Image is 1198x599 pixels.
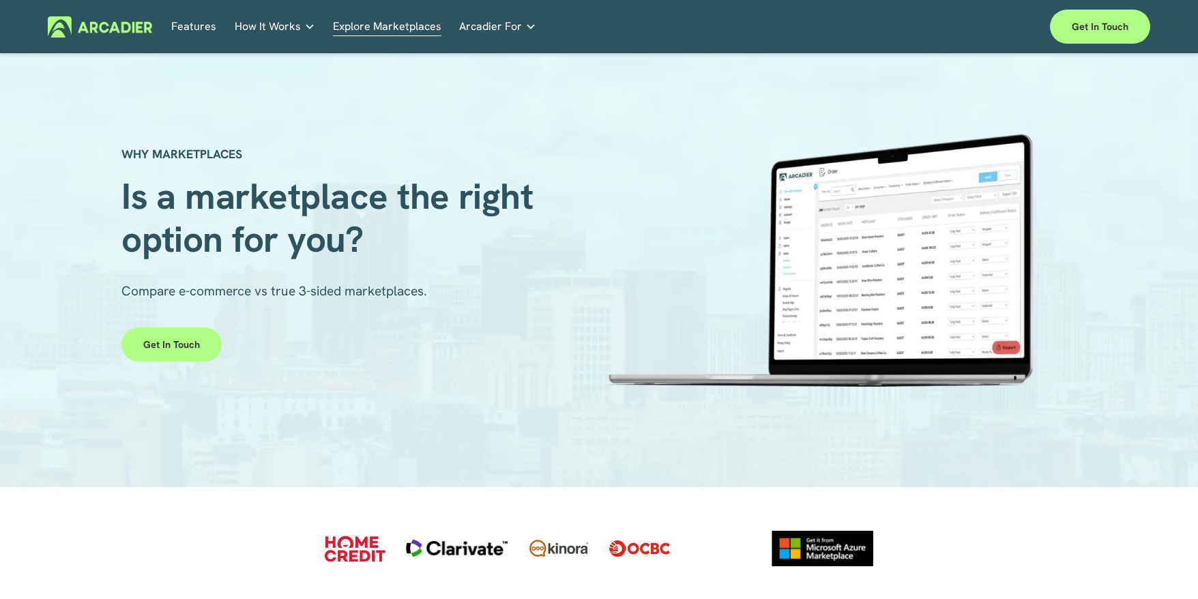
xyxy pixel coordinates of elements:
span: How It Works [235,17,301,36]
a: Explore Marketplaces [333,16,441,37]
a: Get in touch [121,327,222,362]
span: Compare e-commerce vs true 3-sided marketplaces. [121,282,427,299]
a: folder dropdown [459,16,536,37]
a: Features [171,16,216,37]
a: folder dropdown [235,16,315,37]
span: Is a marketplace the right option for you? [121,173,542,262]
strong: WHY MARKETPLACES [121,146,242,162]
img: Arcadier [48,16,152,38]
span: Arcadier For [459,17,522,36]
a: Get in touch [1050,10,1150,44]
